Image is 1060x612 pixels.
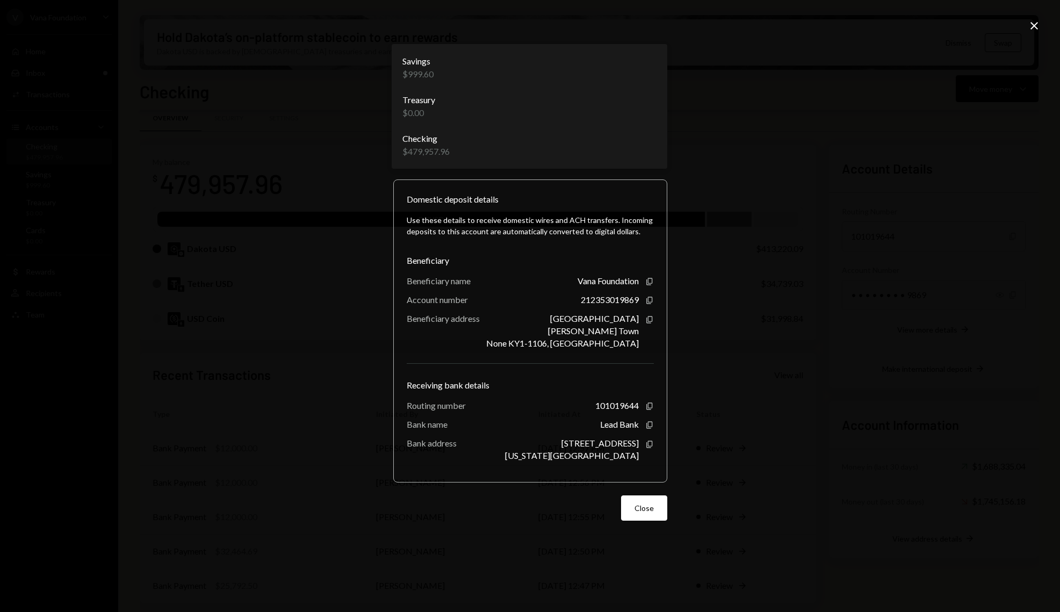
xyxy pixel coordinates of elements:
div: Beneficiary address [407,313,480,323]
div: Bank address [407,438,457,448]
div: Checking [402,132,450,145]
div: Beneficiary name [407,276,471,286]
div: [PERSON_NAME] Town [548,326,639,336]
div: Beneficiary [407,254,654,267]
div: $999.60 [402,68,434,81]
div: Savings [402,55,434,68]
div: Domestic deposit details [407,193,499,206]
div: Vana Foundation [578,276,639,286]
div: Lead Bank [600,419,639,429]
div: 101019644 [595,400,639,411]
div: Routing number [407,400,466,411]
div: Account number [407,294,468,305]
div: Use these details to receive domestic wires and ACH transfers. Incoming deposits to this account ... [407,214,654,237]
div: [STREET_ADDRESS] [561,438,639,448]
div: 212353019869 [581,294,639,305]
div: $479,957.96 [402,145,450,158]
div: Treasury [402,93,435,106]
div: Receiving bank details [407,379,654,392]
div: [GEOGRAPHIC_DATA] [550,313,639,323]
button: Close [621,495,667,521]
div: Bank name [407,419,448,429]
div: $0.00 [402,106,435,119]
div: [US_STATE][GEOGRAPHIC_DATA] [505,450,639,460]
div: None KY1-1106, [GEOGRAPHIC_DATA] [486,338,639,348]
